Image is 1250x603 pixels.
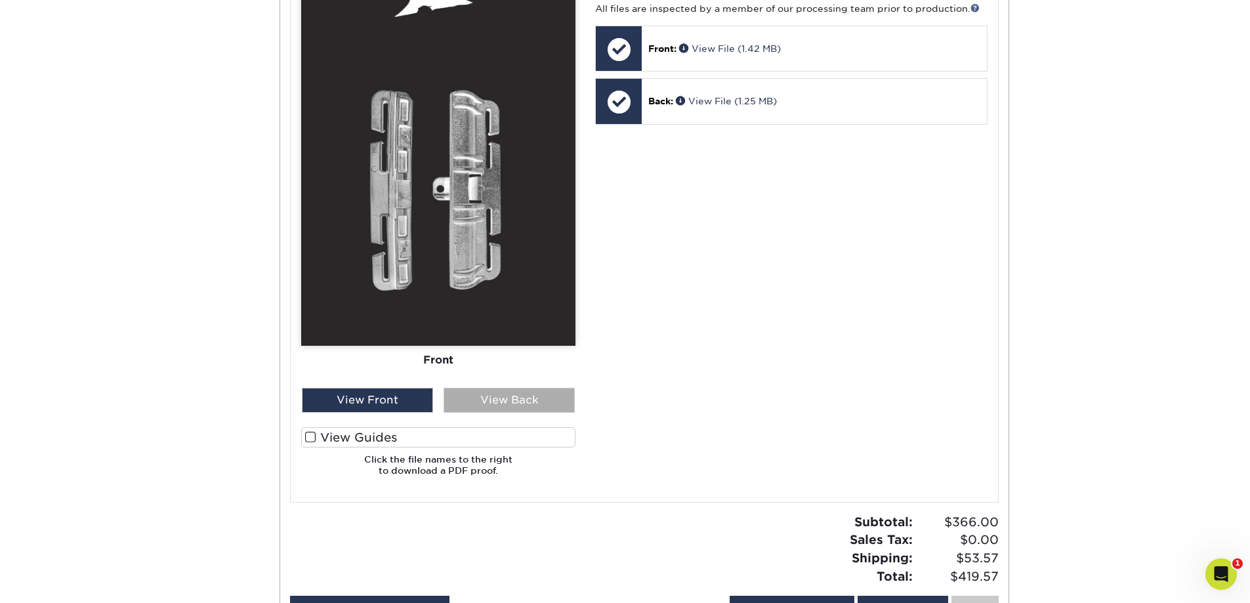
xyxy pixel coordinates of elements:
[301,346,575,375] div: Front
[854,514,913,529] strong: Subtotal:
[850,532,913,547] strong: Sales Tax:
[595,2,987,15] p: All files are inspected by a member of our processing team prior to production.
[1232,558,1243,569] span: 1
[877,569,913,583] strong: Total:
[917,531,999,549] span: $0.00
[301,454,575,486] h6: Click the file names to the right to download a PDF proof.
[301,427,575,447] label: View Guides
[1205,558,1237,590] iframe: Intercom live chat
[676,96,777,106] a: View File (1.25 MB)
[444,388,575,413] div: View Back
[679,43,781,54] a: View File (1.42 MB)
[302,388,433,413] div: View Front
[917,513,999,531] span: $366.00
[648,96,673,106] span: Back:
[917,568,999,586] span: $419.57
[852,551,913,565] strong: Shipping:
[917,549,999,568] span: $53.57
[648,43,677,54] span: Front:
